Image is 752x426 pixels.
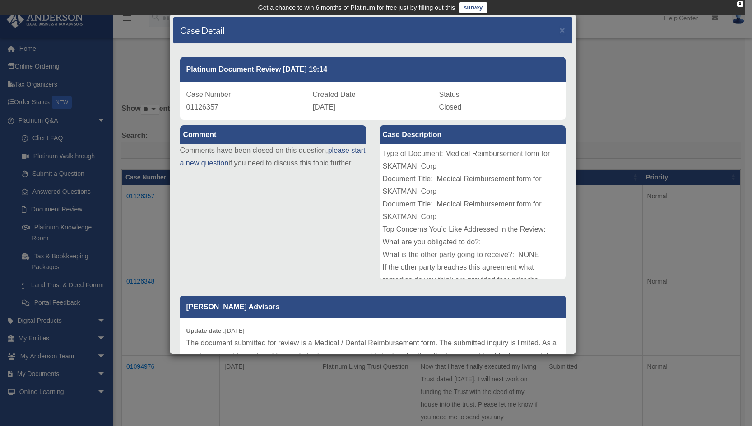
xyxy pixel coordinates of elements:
span: Created Date [313,91,356,98]
a: please start a new question [180,147,366,167]
b: Update date : [186,327,225,334]
button: Close [560,25,566,35]
p: Comments have been closed on this question, if you need to discuss this topic further. [180,144,366,169]
div: close [737,1,743,7]
span: Status [439,91,460,98]
label: Comment [180,125,366,144]
p: The document submitted for review is a Medical / Dental Reimbursement form. The submitted inquiry... [186,337,559,412]
div: Type of Document: Medical Reimbursement form for SKATMAN, Corp Document Title: Medical Reimbursem... [380,144,566,279]
h4: Case Detail [180,24,225,37]
small: [DATE] [186,327,245,334]
span: 01126357 [186,103,218,111]
div: Platinum Document Review [DATE] 19:14 [180,57,566,82]
span: Closed [439,103,462,111]
span: × [560,25,566,35]
a: survey [459,2,487,13]
span: Case Number [186,91,231,98]
label: Case Description [380,125,566,144]
p: [PERSON_NAME] Advisors [180,296,566,318]
div: Get a chance to win 6 months of Platinum for free just by filling out this [258,2,455,13]
span: [DATE] [313,103,335,111]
